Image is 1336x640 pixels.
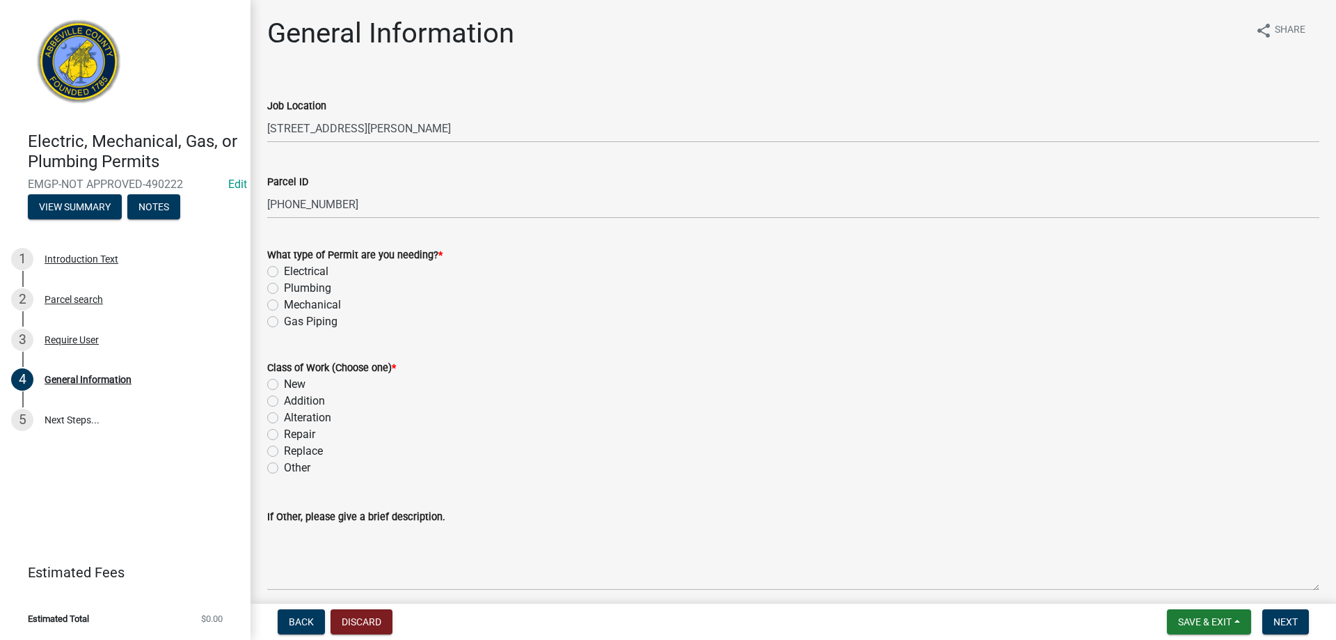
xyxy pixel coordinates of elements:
label: Electrical [284,263,328,280]
wm-modal-confirm: Edit Application Number [228,178,247,191]
label: Plumbing [284,280,331,297]
label: Job Location [267,102,326,111]
img: Abbeville County, South Carolina [28,15,130,117]
label: Class of Work (Choose one) [267,364,396,373]
button: Next [1262,609,1309,634]
div: 2 [11,288,33,311]
label: Alteration [284,409,331,426]
button: View Summary [28,194,122,219]
i: share [1255,22,1272,39]
label: New [284,376,305,393]
div: Parcel search [45,295,103,304]
label: Addition [284,393,325,409]
span: EMGP-NOT APPROVED-490222 [28,178,223,191]
div: 1 [11,248,33,270]
h1: General Information [267,17,514,50]
h4: Electric, Mechanical, Gas, or Plumbing Permits [28,132,239,172]
label: Gas Piping [284,313,337,330]
span: $0.00 [201,614,223,623]
span: Estimated Total [28,614,89,623]
button: Notes [127,194,180,219]
div: Require User [45,335,99,345]
button: Discard [331,609,392,634]
div: 5 [11,409,33,431]
span: Back [289,616,314,627]
a: Edit [228,178,247,191]
div: General Information [45,375,132,384]
wm-modal-confirm: Summary [28,202,122,213]
label: Other [284,460,310,476]
wm-modal-confirm: Notes [127,202,180,213]
button: Back [278,609,325,634]
label: Parcel ID [267,178,308,187]
label: What type of Permit are you needing? [267,251,443,260]
button: Save & Exit [1167,609,1251,634]
div: Introduction Text [45,254,118,264]
span: Share [1275,22,1305,39]
a: Estimated Fees [11,559,228,586]
div: 4 [11,368,33,391]
button: shareShare [1244,17,1317,44]
div: 3 [11,329,33,351]
span: Next [1273,616,1298,627]
label: Replace [284,443,323,460]
label: Mechanical [284,297,341,313]
label: If Other, please give a brief description. [267,513,445,522]
label: Repair [284,426,315,443]
span: Save & Exit [1178,616,1232,627]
